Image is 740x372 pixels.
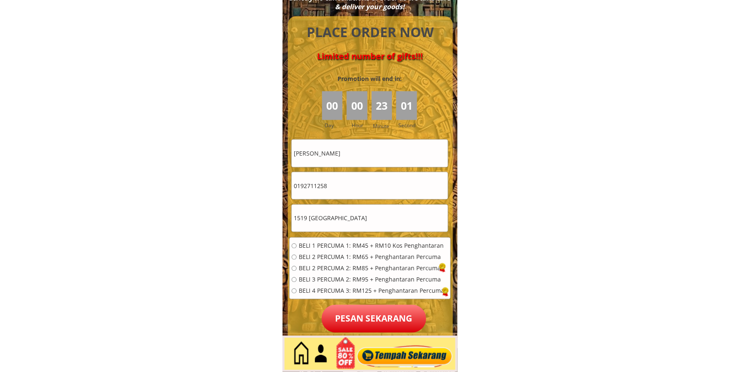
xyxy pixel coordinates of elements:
h4: Limited number of gifts!!! [297,51,443,61]
p: Pesan sekarang [322,305,426,333]
h3: Day [325,121,346,129]
span: BELI 3 PERCUMA 2: RM95 + Penghantaran Percuma [299,277,445,283]
h3: Second [398,121,419,129]
h3: Hour [352,121,370,129]
span: BELI 2 PERCUMA 2: RM85 + Penghantaran Percuma [299,266,445,271]
span: BELI 1 PERCUMA 1: RM45 + RM10 Kos Penghantaran [299,243,445,249]
input: Telefon [292,172,448,199]
h3: Promotion will end in: [323,74,417,83]
h3: Minute [373,122,392,130]
span: BELI 2 PERCUMA 1: RM65 + Penghantaran Percuma [299,254,445,260]
input: Alamat [292,205,448,232]
input: Nama [292,140,448,167]
h4: PLACE ORDER NOW [297,23,443,42]
span: BELI 4 PERCUMA 3: RM125 + Penghantaran Percuma [299,288,445,294]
